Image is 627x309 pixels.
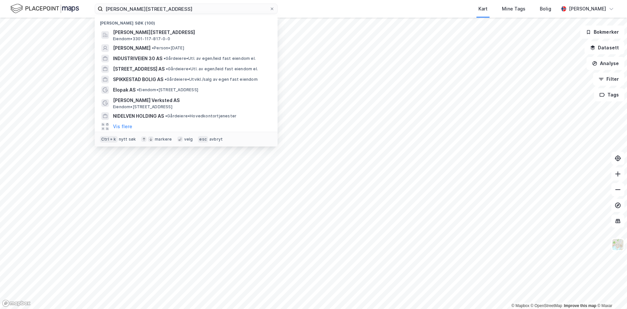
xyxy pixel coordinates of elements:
[113,86,136,94] span: Elopak AS
[594,278,627,309] iframe: Chat Widget
[137,87,139,92] span: •
[184,137,193,142] div: velg
[103,4,269,14] input: Søk på adresse, matrikkel, gårdeiere, leietakere eller personer
[113,28,270,36] span: [PERSON_NAME][STREET_ADDRESS]
[531,303,562,308] a: OpenStreetMap
[113,55,162,62] span: INDUSTRIVEIEN 30 AS
[478,5,488,13] div: Kart
[209,137,223,142] div: avbryt
[113,104,172,110] span: Eiendom • [STREET_ADDRESS]
[612,238,624,251] img: Z
[166,66,168,71] span: •
[585,41,624,54] button: Datasett
[2,300,31,307] a: Mapbox homepage
[511,303,529,308] a: Mapbox
[164,56,166,61] span: •
[594,88,624,101] button: Tags
[95,15,278,27] div: [PERSON_NAME] søk (100)
[165,113,167,118] span: •
[113,44,151,52] span: [PERSON_NAME]
[165,77,258,82] span: Gårdeiere • Utvikl./salg av egen fast eiendom
[119,137,136,142] div: nytt søk
[166,66,258,72] span: Gårdeiere • Utl. av egen/leid fast eiendom el.
[569,5,606,13] div: [PERSON_NAME]
[113,36,170,42] span: Eiendom • 3301-117-817-0-0
[165,113,236,119] span: Gårdeiere • Hovedkontortjenester
[10,3,79,14] img: logo.f888ab2527a4732fd821a326f86c7f29.svg
[100,136,118,143] div: Ctrl + k
[113,76,163,83] span: SPIKKESTAD BOLIG AS
[564,303,596,308] a: Improve this map
[587,57,624,70] button: Analyse
[152,45,154,50] span: •
[137,87,198,93] span: Eiendom • [STREET_ADDRESS]
[502,5,525,13] div: Mine Tags
[113,123,132,130] button: Vis flere
[113,112,164,120] span: NIDELVEN HOLDING AS
[580,26,624,39] button: Bokmerker
[540,5,551,13] div: Bolig
[593,73,624,86] button: Filter
[594,278,627,309] div: Kontrollprogram for chat
[198,136,208,143] div: esc
[113,65,165,73] span: [STREET_ADDRESS] AS
[164,56,256,61] span: Gårdeiere • Utl. av egen/leid fast eiendom el.
[165,77,167,82] span: •
[155,137,172,142] div: markere
[152,45,184,51] span: Person • [DATE]
[113,96,270,104] span: [PERSON_NAME] Verksted AS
